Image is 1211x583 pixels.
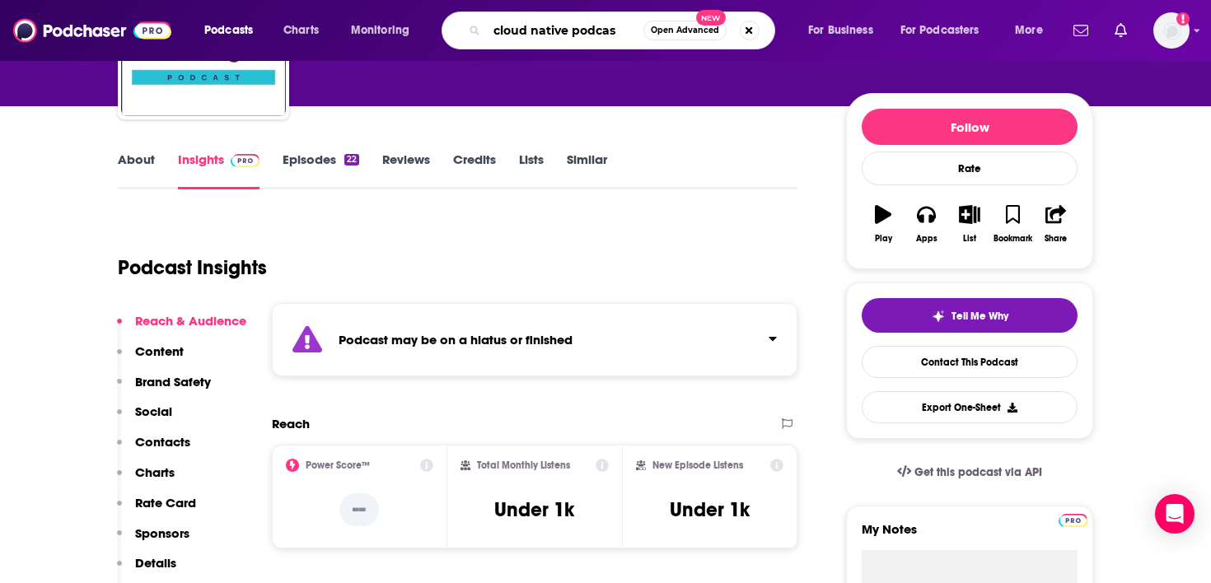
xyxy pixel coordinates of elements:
[339,17,431,44] button: open menu
[1067,16,1095,44] a: Show notifications dropdown
[178,152,259,189] a: InsightsPodchaser Pro
[135,374,211,389] p: Brand Safety
[914,465,1042,479] span: Get this podcast via API
[862,391,1078,423] button: Export One-Sheet
[1045,234,1067,244] div: Share
[875,234,892,244] div: Play
[283,152,359,189] a: Episodes22
[135,343,184,359] p: Content
[273,17,329,44] a: Charts
[135,495,196,511] p: Rate Card
[1155,494,1195,534] div: Open Intercom Messenger
[306,459,370,471] h2: Power Score™
[272,416,310,431] h2: Reach
[487,17,643,44] input: Search podcasts, credits, & more...
[963,234,976,244] div: List
[1003,17,1064,44] button: open menu
[862,152,1078,185] div: Rate
[519,152,544,189] a: Lists
[204,19,253,42] span: Podcasts
[344,154,359,166] div: 22
[135,464,175,480] p: Charts
[696,10,726,26] span: New
[862,194,905,254] button: Play
[1153,12,1190,49] span: Logged in as danikarchmer
[948,194,991,254] button: List
[339,332,573,347] strong: Podcast may be on a hiatus or finished
[272,303,797,376] section: Click to expand status details
[652,459,743,471] h2: New Episode Listens
[1153,12,1190,49] img: User Profile
[905,194,947,254] button: Apps
[118,152,155,189] a: About
[494,497,574,522] h3: Under 1k
[135,434,190,450] p: Contacts
[862,109,1078,145] button: Follow
[457,12,791,49] div: Search podcasts, credits, & more...
[117,495,196,525] button: Rate Card
[13,15,171,46] img: Podchaser - Follow, Share and Rate Podcasts
[135,555,176,571] p: Details
[862,298,1078,333] button: tell me why sparkleTell Me Why
[1176,12,1190,26] svg: Add a profile image
[1035,194,1078,254] button: Share
[135,525,189,541] p: Sponsors
[862,521,1078,550] label: My Notes
[991,194,1034,254] button: Bookmark
[117,525,189,556] button: Sponsors
[339,493,379,526] p: --
[1153,12,1190,49] button: Show profile menu
[1059,511,1087,527] a: Pro website
[193,17,274,44] button: open menu
[862,346,1078,378] a: Contact This Podcast
[932,310,945,323] img: tell me why sparkle
[135,313,246,329] p: Reach & Audience
[797,17,894,44] button: open menu
[670,497,750,522] h3: Under 1k
[808,19,873,42] span: For Business
[477,459,570,471] h2: Total Monthly Listens
[117,434,190,464] button: Contacts
[900,19,980,42] span: For Podcasters
[651,26,719,35] span: Open Advanced
[890,17,1003,44] button: open menu
[118,255,267,280] h1: Podcast Insights
[117,403,172,434] button: Social
[231,154,259,167] img: Podchaser Pro
[1059,514,1087,527] img: Podchaser Pro
[1015,19,1043,42] span: More
[135,403,172,419] p: Social
[884,452,1055,492] a: Get this podcast via API
[951,310,1008,323] span: Tell Me Why
[351,19,409,42] span: Monitoring
[567,152,607,189] a: Similar
[117,343,184,374] button: Content
[994,234,1032,244] div: Bookmark
[453,152,496,189] a: Credits
[1108,16,1134,44] a: Show notifications dropdown
[382,152,430,189] a: Reviews
[643,21,727,40] button: Open AdvancedNew
[117,374,211,404] button: Brand Safety
[916,234,937,244] div: Apps
[283,19,319,42] span: Charts
[117,464,175,495] button: Charts
[117,313,246,343] button: Reach & Audience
